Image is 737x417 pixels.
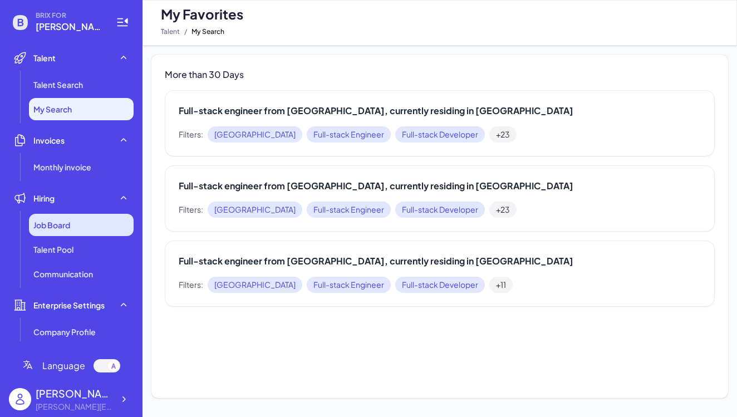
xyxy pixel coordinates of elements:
[33,52,56,63] span: Talent
[33,326,96,337] span: Company Profile
[395,277,485,293] span: Full-stack Developer
[33,244,73,255] span: Talent Pool
[33,135,65,146] span: Invoices
[36,386,114,401] div: Shuwei Yang
[33,79,83,90] span: Talent Search
[395,126,485,143] span: Full-stack Developer
[307,126,391,143] span: Full-stack Engineer
[208,202,302,218] span: [GEOGRAPHIC_DATA]
[208,277,302,293] span: [GEOGRAPHIC_DATA]
[42,359,85,372] span: Language
[179,204,203,215] span: Filters:
[33,300,105,311] span: Enterprise Settings
[395,202,485,218] span: Full-stack Developer
[179,254,701,268] h2: Full-stack engineer from [GEOGRAPHIC_DATA], currently residing in [GEOGRAPHIC_DATA]
[179,104,701,117] h2: Full-stack engineer from [GEOGRAPHIC_DATA], currently residing in [GEOGRAPHIC_DATA]
[165,68,715,81] h3: More than 30 Days
[33,219,70,230] span: Job Board
[161,5,243,23] span: My Favorites
[179,129,203,140] span: Filters:
[489,126,517,143] span: +23
[489,202,517,218] span: +23
[179,179,701,193] h2: Full-stack engineer from [GEOGRAPHIC_DATA], currently residing in [GEOGRAPHIC_DATA]
[33,268,93,279] span: Communication
[184,25,187,38] span: /
[33,193,55,204] span: Hiring
[36,20,102,33] span: carol@joinbrix.com
[33,161,91,173] span: Monthly invoice
[36,401,114,413] div: carol@joinbrix.com
[179,279,203,291] span: Filters:
[208,126,302,143] span: [GEOGRAPHIC_DATA]
[307,277,391,293] span: Full-stack Engineer
[489,277,513,293] span: +11
[307,202,391,218] span: Full-stack Engineer
[33,104,72,115] span: My Search
[191,25,224,38] span: My Search
[36,11,102,20] span: BRIX FOR
[9,388,31,410] img: user_logo.png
